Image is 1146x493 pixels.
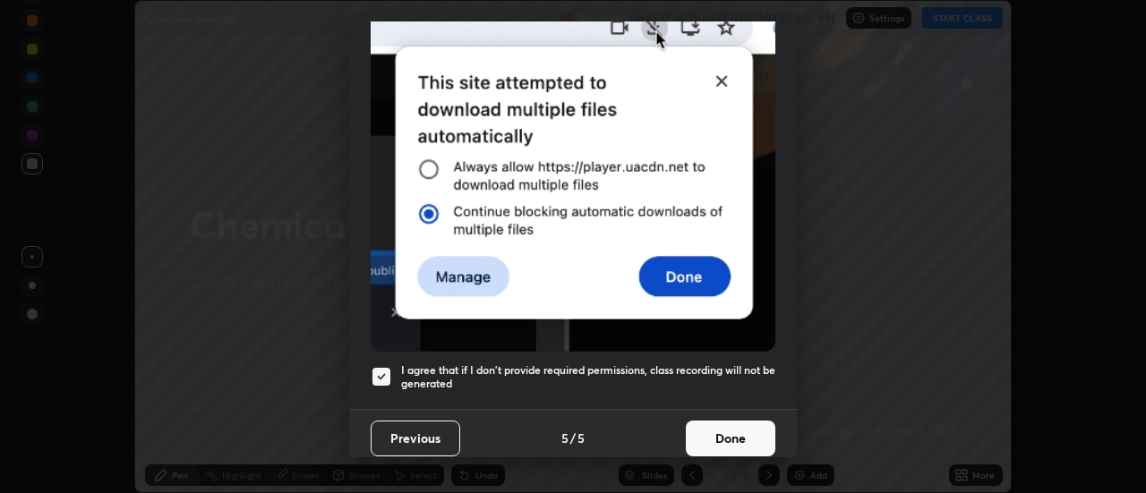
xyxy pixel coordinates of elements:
button: Previous [371,421,460,456]
h4: 5 [577,429,585,447]
button: Done [686,421,775,456]
h5: I agree that if I don't provide required permissions, class recording will not be generated [401,363,775,391]
h4: / [570,429,576,447]
h4: 5 [561,429,569,447]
